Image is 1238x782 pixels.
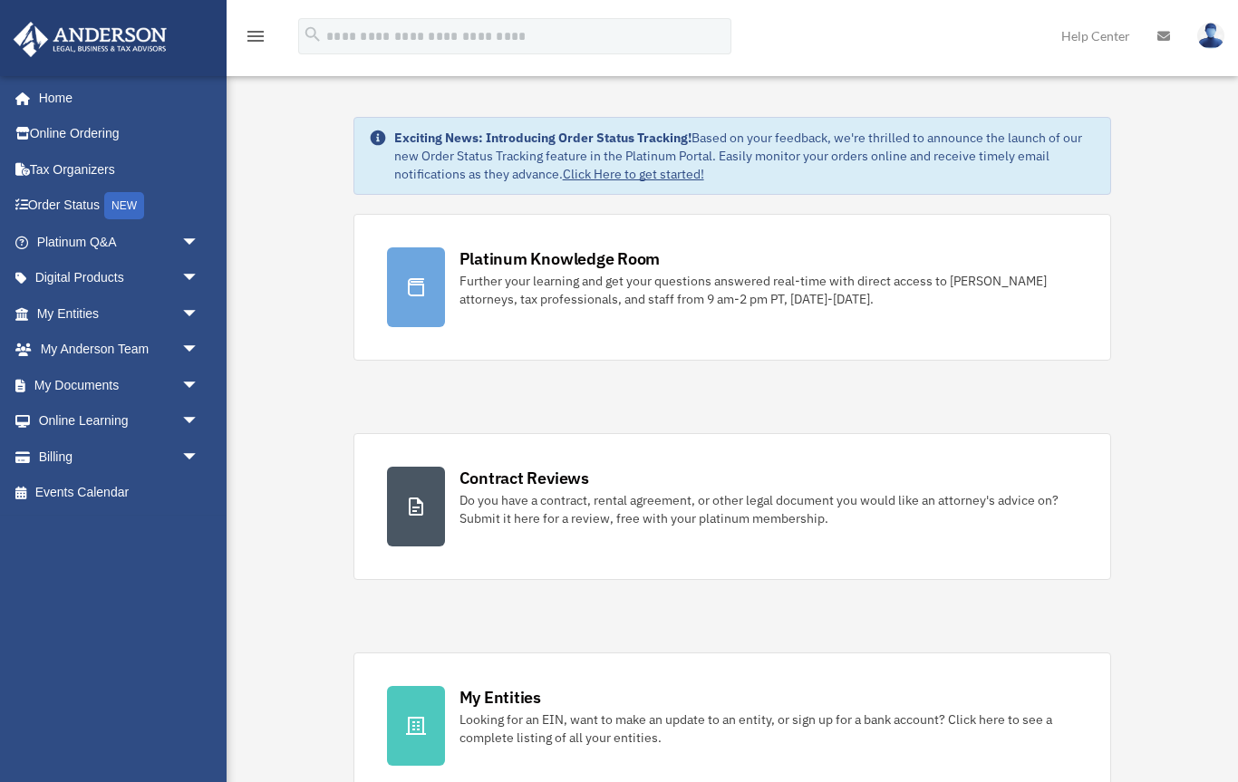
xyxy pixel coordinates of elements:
div: Do you have a contract, rental agreement, or other legal document you would like an attorney's ad... [459,491,1078,527]
a: Platinum Q&Aarrow_drop_down [13,224,227,260]
a: Contract Reviews Do you have a contract, rental agreement, or other legal document you would like... [353,433,1112,580]
div: Further your learning and get your questions answered real-time with direct access to [PERSON_NAM... [459,272,1078,308]
img: Anderson Advisors Platinum Portal [8,22,172,57]
span: arrow_drop_down [181,260,218,297]
div: Based on your feedback, we're thrilled to announce the launch of our new Order Status Tracking fe... [394,129,1097,183]
span: arrow_drop_down [181,295,218,333]
div: Platinum Knowledge Room [459,247,661,270]
div: Looking for an EIN, want to make an update to an entity, or sign up for a bank account? Click her... [459,710,1078,747]
a: My Entitiesarrow_drop_down [13,295,227,332]
a: menu [245,32,266,47]
span: arrow_drop_down [181,439,218,476]
a: Platinum Knowledge Room Further your learning and get your questions answered real-time with dire... [353,214,1112,361]
a: Online Ordering [13,116,227,152]
span: arrow_drop_down [181,367,218,404]
a: Billingarrow_drop_down [13,439,227,475]
span: arrow_drop_down [181,332,218,369]
span: arrow_drop_down [181,224,218,261]
i: search [303,24,323,44]
a: Online Learningarrow_drop_down [13,403,227,439]
a: Events Calendar [13,475,227,511]
div: NEW [104,192,144,219]
a: Tax Organizers [13,151,227,188]
a: Click Here to get started! [563,166,704,182]
a: My Anderson Teamarrow_drop_down [13,332,227,368]
a: My Documentsarrow_drop_down [13,367,227,403]
a: Digital Productsarrow_drop_down [13,260,227,296]
i: menu [245,25,266,47]
div: Contract Reviews [459,467,589,489]
img: User Pic [1197,23,1224,49]
strong: Exciting News: Introducing Order Status Tracking! [394,130,692,146]
a: Order StatusNEW [13,188,227,225]
span: arrow_drop_down [181,403,218,440]
div: My Entities [459,686,541,709]
a: Home [13,80,218,116]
